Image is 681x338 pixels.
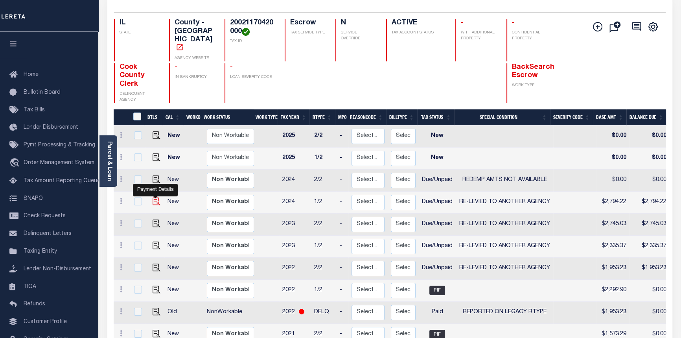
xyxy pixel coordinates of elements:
td: - [337,126,348,148]
td: 2/2 [311,214,337,236]
td: $0.00 [596,148,629,170]
td: 2022 [279,280,311,302]
td: DELQ [311,302,337,324]
h4: ACTIVE [392,19,446,28]
span: RE-LEVIED TO ANOTHER AGENCY [459,243,550,249]
span: Delinquent Letters [24,231,72,236]
th: Severity Code: activate to sort column ascending [550,109,593,126]
i: travel_explore [9,158,22,168]
th: ReasonCode: activate to sort column ascending [347,109,386,126]
span: - [461,19,464,26]
span: Home [24,72,39,78]
th: MPO [335,109,347,126]
th: &nbsp;&nbsp;&nbsp;&nbsp;&nbsp;&nbsp;&nbsp;&nbsp;&nbsp;&nbsp; [114,109,129,126]
p: AGENCY WEBSITE [175,55,215,61]
td: 1/2 [311,280,337,302]
td: Paid [419,302,456,324]
td: - [337,258,348,280]
td: New [164,148,186,170]
span: Pymt Processing & Tracking [24,142,95,148]
td: 2024 [279,170,311,192]
span: Refunds [24,301,45,307]
td: 1/2 [311,192,337,214]
span: Tax Amount Reporting Queue [24,178,100,184]
span: Cook County Clerk [120,64,145,88]
td: $0.00 [629,170,670,192]
td: Due/Unpaid [419,170,456,192]
td: Due/Unpaid [419,236,456,258]
p: SERVICE OVERRIDE [341,30,377,42]
td: - [337,214,348,236]
td: - [337,302,348,324]
p: STATE [120,30,160,36]
td: - [337,170,348,192]
span: Lender Non-Disbursement [24,266,91,272]
span: Taxing Entity [24,249,57,254]
h4: County - [GEOGRAPHIC_DATA] [175,19,215,53]
span: Bulletin Board [24,90,61,95]
td: $2,335.37 [629,236,670,258]
span: PIF [429,286,445,295]
span: - [230,64,233,71]
td: 2025 [279,126,311,148]
td: New [164,214,186,236]
a: Parcel & Loan [107,141,112,181]
td: $2,292.90 [596,280,629,302]
td: Due/Unpaid [419,192,456,214]
td: $2,745.03 [596,214,629,236]
th: Balance Due: activate to sort column ascending [626,109,666,126]
td: $0.00 [629,148,670,170]
td: New [164,170,186,192]
td: 1/2 [311,236,337,258]
span: REPORTED ON LEGACY RTYPE [463,309,547,315]
h4: 20021170420000 [230,19,275,36]
td: $0.00 [629,126,670,148]
p: IN BANKRUPTCY [175,74,215,80]
span: Customer Profile [24,319,67,325]
span: RE-LEVIED TO ANOTHER AGENCY [459,221,550,227]
td: New [164,236,186,258]
p: TAX SERVICE TYPE [290,30,326,36]
p: WORK TYPE [512,83,552,89]
td: 2022 [279,302,311,324]
th: CAL: activate to sort column ascending [162,109,183,126]
h4: Escrow [290,19,326,28]
h4: IL [120,19,160,28]
th: Work Type [252,109,278,126]
td: New [164,258,186,280]
th: DTLS [144,109,162,126]
th: BillType: activate to sort column ascending [386,109,417,126]
td: 2/2 [311,126,337,148]
p: TAX ID [230,39,275,44]
td: New [164,126,186,148]
td: - [337,148,348,170]
td: 2025 [279,148,311,170]
span: RE-LEVIED TO ANOTHER AGENCY [459,265,550,271]
td: 2024 [279,192,311,214]
span: - [175,64,177,71]
td: $1,953.23 [596,302,629,324]
th: Work Status [201,109,254,126]
td: 2023 [279,214,311,236]
td: - [337,280,348,302]
span: TIQA [24,284,36,289]
span: Check Requests [24,213,66,219]
th: WorkQ [183,109,201,126]
p: LOAN SEVERITY CODE [230,74,275,80]
th: Base Amt: activate to sort column ascending [593,109,626,126]
td: Old [164,302,186,324]
td: $2,794.22 [629,192,670,214]
td: $2,794.22 [596,192,629,214]
span: SNAPQ [24,196,43,201]
p: DELINQUENT AGENCY [120,91,160,103]
th: &nbsp; [129,109,145,126]
div: Payment Details [133,184,178,196]
td: $0.00 [596,126,629,148]
span: Order Management System [24,160,94,166]
td: 2/2 [311,170,337,192]
td: New [164,192,186,214]
td: $0.00 [596,170,629,192]
td: - [337,236,348,258]
span: - [512,19,515,26]
td: $2,745.03 [629,214,670,236]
